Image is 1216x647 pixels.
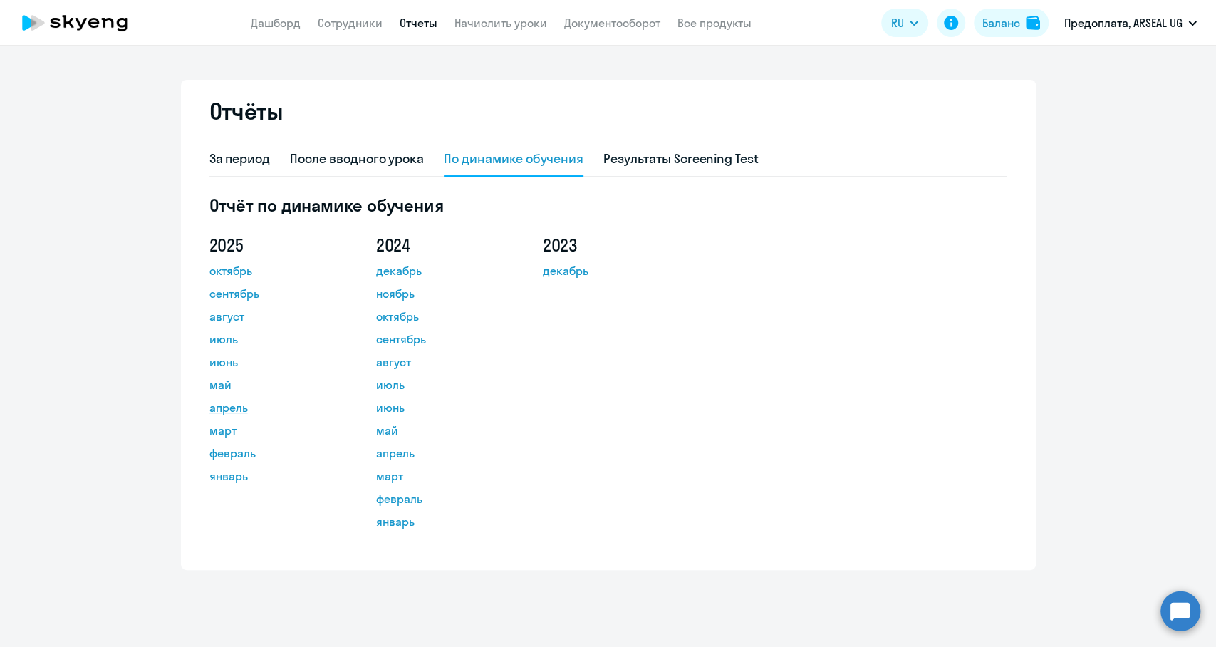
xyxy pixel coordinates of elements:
a: Отчеты [400,16,437,30]
h5: 2024 [376,234,504,257]
a: июнь [376,399,504,416]
div: По динамике обучения [444,150,583,168]
a: январь [209,467,338,485]
p: Предоплата, ARSEAL UG [1064,14,1183,31]
div: Результаты Screening Test [603,150,759,168]
span: RU [891,14,904,31]
a: сентябрь [209,285,338,302]
button: Предоплата, ARSEAL UG [1057,6,1204,40]
a: май [376,422,504,439]
a: август [209,308,338,325]
a: октябрь [209,262,338,279]
a: июнь [209,353,338,371]
a: март [376,467,504,485]
a: Начислить уроки [454,16,547,30]
a: сентябрь [376,331,504,348]
a: октябрь [376,308,504,325]
a: февраль [209,445,338,462]
img: balance [1026,16,1040,30]
a: декабрь [543,262,671,279]
a: март [209,422,338,439]
h2: Отчёты [209,97,284,125]
h5: Отчёт по динамике обучения [209,194,1007,217]
a: май [209,376,338,393]
a: Сотрудники [318,16,383,30]
a: декабрь [376,262,504,279]
a: июль [376,376,504,393]
h5: 2023 [543,234,671,257]
a: Дашборд [251,16,301,30]
h5: 2025 [209,234,338,257]
a: Документооборот [564,16,660,30]
a: ноябрь [376,285,504,302]
a: апрель [376,445,504,462]
div: После вводного урока [290,150,424,168]
a: февраль [376,490,504,507]
div: За период [209,150,271,168]
a: июль [209,331,338,348]
div: Баланс [982,14,1020,31]
a: август [376,353,504,371]
a: апрель [209,399,338,416]
button: RU [881,9,928,37]
a: Все продукты [677,16,752,30]
button: Балансbalance [974,9,1049,37]
a: январь [376,513,504,530]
